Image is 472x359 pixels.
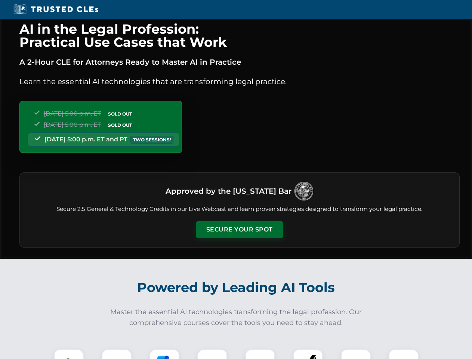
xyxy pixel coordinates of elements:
p: Secure 2.5 General & Technology Credits in our Live Webcast and learn proven strategies designed ... [29,205,450,214]
h1: AI in the Legal Profession: Practical Use Cases that Work [19,22,460,49]
span: [DATE] 5:00 p.m. ET [44,110,101,117]
h3: Approved by the [US_STATE] Bar [166,184,291,198]
span: SOLD OUT [105,110,135,118]
p: Learn the essential AI technologies that are transforming legal practice. [19,76,460,88]
p: Master the essential AI technologies transforming the legal profession. Our comprehensive courses... [105,307,367,328]
button: Secure Your Spot [196,221,283,238]
span: [DATE] 5:00 p.m. ET [44,121,101,128]
img: Logo [294,182,313,200]
p: A 2-Hour CLE for Attorneys Ready to Master AI in Practice [19,56,460,68]
h2: Powered by Leading AI Tools [29,274,443,301]
span: SOLD OUT [105,121,135,129]
img: Trusted CLEs [11,4,101,15]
